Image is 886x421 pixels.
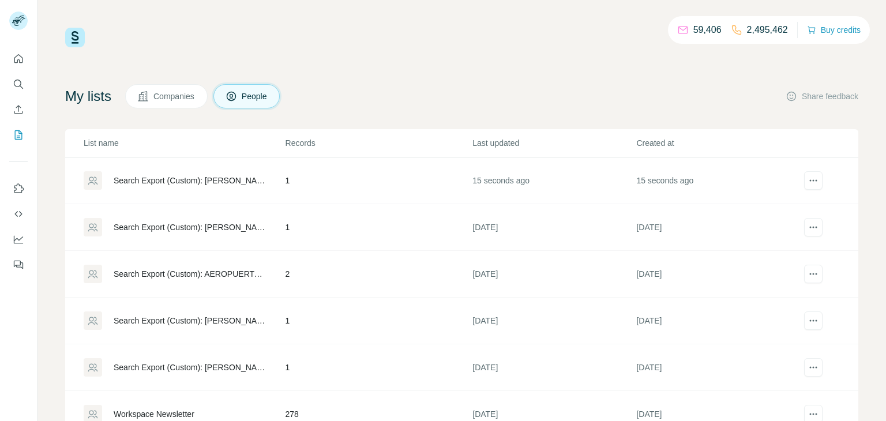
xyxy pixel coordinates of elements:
[472,157,636,204] td: 15 seconds ago
[114,175,266,186] div: Search Export (Custom): [PERSON_NAME] - [DATE] 21:05
[9,204,28,224] button: Use Surfe API
[9,48,28,69] button: Quick start
[472,344,636,391] td: [DATE]
[636,298,799,344] td: [DATE]
[9,74,28,95] button: Search
[65,87,111,106] h4: My lists
[693,23,722,37] p: 59,406
[804,171,823,190] button: actions
[807,22,861,38] button: Buy credits
[242,91,268,102] span: People
[9,178,28,199] button: Use Surfe on LinkedIn
[65,28,85,47] img: Surfe Logo
[636,251,799,298] td: [DATE]
[9,229,28,250] button: Dashboard
[804,358,823,377] button: actions
[9,125,28,145] button: My lists
[786,91,858,102] button: Share feedback
[285,298,472,344] td: 1
[114,408,194,420] div: Workspace Newsletter
[9,254,28,275] button: Feedback
[285,157,472,204] td: 1
[636,137,799,149] p: Created at
[9,99,28,120] button: Enrich CSV
[285,251,472,298] td: 2
[804,265,823,283] button: actions
[153,91,196,102] span: Companies
[804,218,823,236] button: actions
[472,251,636,298] td: [DATE]
[114,268,266,280] div: Search Export (Custom): AEROPUERTOS GAP - [DATE] 18:34
[285,344,472,391] td: 1
[286,137,472,149] p: Records
[285,204,472,251] td: 1
[84,137,284,149] p: List name
[636,344,799,391] td: [DATE]
[472,204,636,251] td: [DATE]
[804,311,823,330] button: actions
[114,221,266,233] div: Search Export (Custom): [PERSON_NAME] industrias [PERSON_NAME] - [DATE] 18:08
[472,298,636,344] td: [DATE]
[472,137,635,149] p: Last updated
[747,23,788,37] p: 2,495,462
[636,157,799,204] td: 15 seconds ago
[114,315,266,326] div: Search Export (Custom): [PERSON_NAME] - [DATE] 21:38
[114,362,266,373] div: Search Export (Custom): [PERSON_NAME] - [DATE] 21:38
[636,204,799,251] td: [DATE]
